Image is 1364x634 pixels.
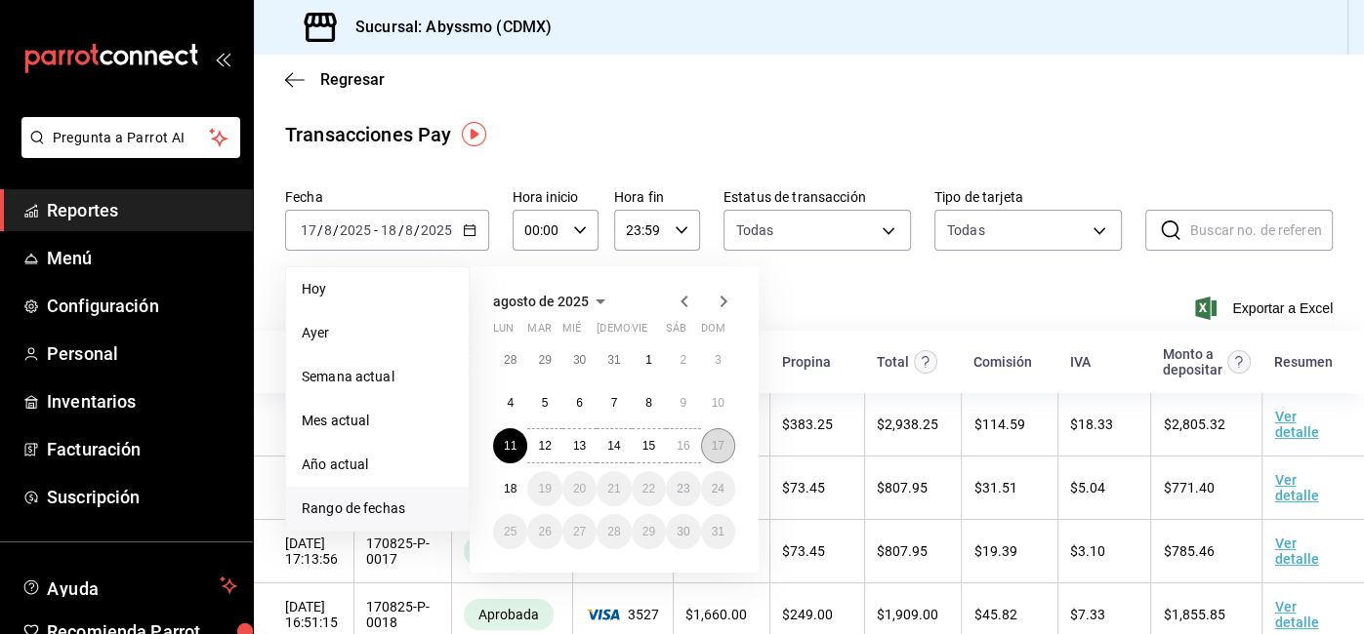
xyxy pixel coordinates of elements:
[1070,480,1105,495] span: $ 5.04
[712,439,724,453] abbr: 17 de agosto de 2025
[642,439,655,453] abbr: 15 de agosto de 2025
[562,385,597,420] button: 6 de agosto de 2025
[701,471,735,506] button: 24 de agosto de 2025
[877,480,928,495] span: $ 807.95
[14,141,240,162] a: Pregunta a Parrot AI
[1163,416,1224,432] span: $ 2,805.32
[1190,211,1333,250] input: Buscar no. de referencia
[538,353,551,367] abbr: 29 de julio de 2025
[464,535,554,567] div: Transacciones cobradas de manera exitosa.
[527,471,561,506] button: 19 de agosto de 2025
[736,220,774,240] span: Todas
[504,439,517,453] abbr: 11 de agosto de 2025
[462,122,486,146] img: Tooltip marker
[632,342,666,377] button: 1 de agosto de 2025
[607,353,620,367] abbr: 31 de julio de 2025
[642,482,655,495] abbr: 22 de agosto de 2025
[493,385,527,420] button: 4 de agosto de 2025
[1163,346,1222,377] div: Monto a depositar
[701,514,735,549] button: 31 de agosto de 2025
[576,396,583,410] abbr: 6 de agosto de 2025
[680,396,686,410] abbr: 9 de agosto de 2025
[562,342,597,377] button: 30 de julio de 2025
[404,222,414,238] input: --
[597,471,631,506] button: 21 de agosto de 2025
[538,482,551,495] abbr: 19 de agosto de 2025
[782,607,833,622] span: $ 249.00
[254,520,353,583] td: [DATE] 17:13:56
[302,455,453,475] span: Año actual
[573,353,586,367] abbr: 30 de julio de 2025
[1274,354,1333,370] div: Resumen
[701,428,735,463] button: 17 de agosto de 2025
[597,514,631,549] button: 28 de agosto de 2025
[320,70,385,89] span: Regresar
[677,525,689,538] abbr: 30 de agosto de 2025
[666,385,700,420] button: 9 de agosto de 2025
[701,322,725,342] abbr: domingo
[1199,297,1333,320] button: Exportar a Excel
[285,190,489,204] label: Fecha
[573,525,586,538] abbr: 27 de agosto de 2025
[677,439,689,453] abbr: 16 de agosto de 2025
[504,482,517,495] abbr: 18 de agosto de 2025
[1069,354,1090,370] div: IVA
[1070,607,1105,622] span: $ 7.33
[47,436,237,462] span: Facturación
[1070,543,1105,559] span: $ 3.10
[914,350,937,374] svg: Este monto equivale al total pagado por el comensal antes de aplicar Comisión e IVA.
[527,514,561,549] button: 26 de agosto de 2025
[632,322,647,342] abbr: viernes
[573,482,586,495] abbr: 20 de agosto de 2025
[527,342,561,377] button: 29 de julio de 2025
[47,484,237,510] span: Suscripción
[877,607,938,622] span: $ 1,909.00
[597,342,631,377] button: 31 de julio de 2025
[254,456,353,520] td: [DATE] 17:14:15
[973,480,1016,495] span: $ 31.51
[712,482,724,495] abbr: 24 de agosto de 2025
[666,514,700,549] button: 30 de agosto de 2025
[585,607,661,622] span: 3527
[504,525,517,538] abbr: 25 de agosto de 2025
[493,294,589,309] span: agosto de 2025
[973,607,1016,622] span: $ 45.82
[420,222,453,238] input: ----
[317,222,323,238] span: /
[47,388,237,415] span: Inventarios
[464,599,554,630] div: Transacciones cobradas de manera exitosa.
[712,525,724,538] abbr: 31 de agosto de 2025
[471,607,547,622] span: Aprobada
[877,354,909,370] div: Total
[1163,607,1224,622] span: $ 1,855.85
[47,197,237,223] span: Reportes
[302,411,453,431] span: Mes actual
[527,385,561,420] button: 5 de agosto de 2025
[353,520,452,583] td: 170825-P-0017
[53,128,210,148] span: Pregunta a Parrot AI
[493,428,527,463] button: 11 de agosto de 2025
[323,222,333,238] input: --
[302,498,453,519] span: Rango de fechas
[947,220,985,240] div: Todas
[934,190,1122,204] label: Tipo de tarjeta
[573,439,586,453] abbr: 13 de agosto de 2025
[374,222,378,238] span: -
[504,353,517,367] abbr: 28 de julio de 2025
[597,428,631,463] button: 14 de agosto de 2025
[677,482,689,495] abbr: 23 de agosto de 2025
[538,439,551,453] abbr: 12 de agosto de 2025
[614,190,700,204] label: Hora fin
[973,354,1032,370] div: Comisión
[397,222,403,238] span: /
[645,396,652,410] abbr: 8 de agosto de 2025
[642,525,655,538] abbr: 29 de agosto de 2025
[645,353,652,367] abbr: 1 de agosto de 2025
[302,323,453,343] span: Ayer
[666,428,700,463] button: 16 de agosto de 2025
[685,607,747,622] span: $ 1,660.00
[562,322,581,342] abbr: miércoles
[380,222,397,238] input: --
